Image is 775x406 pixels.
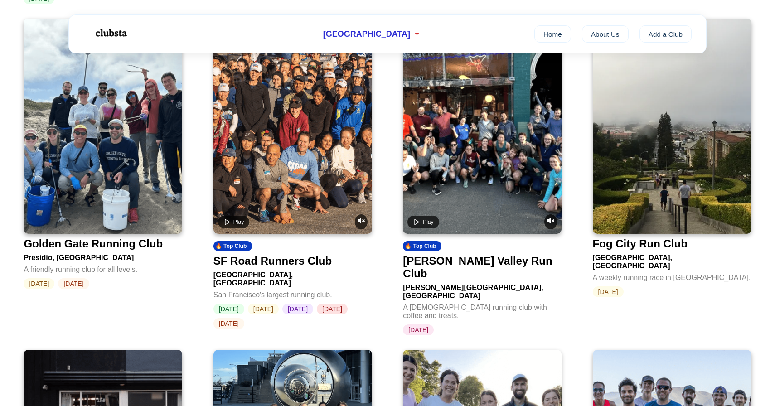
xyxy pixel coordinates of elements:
[593,286,624,297] span: [DATE]
[403,280,562,300] div: [PERSON_NAME][GEOGRAPHIC_DATA], [GEOGRAPHIC_DATA]
[323,29,410,39] span: [GEOGRAPHIC_DATA]
[403,300,562,320] div: A [DEMOGRAPHIC_DATA] running club with coffee and treats.
[213,267,372,287] div: [GEOGRAPHIC_DATA], [GEOGRAPHIC_DATA]
[213,304,244,314] span: [DATE]
[24,19,182,289] a: Golden Gate Running ClubGolden Gate Running ClubPresidio, [GEOGRAPHIC_DATA]A friendly running clu...
[218,216,249,228] button: Play video
[593,237,688,250] div: Fog City Run Club
[213,19,372,329] a: Play videoUnmute video🔥 Top ClubSF Road Runners Club[GEOGRAPHIC_DATA], [GEOGRAPHIC_DATA]San Franc...
[213,287,372,299] div: San Francisco's largest running club.
[407,216,439,228] button: Play video
[355,214,368,229] button: Unmute video
[24,262,182,274] div: A friendly running club for all levels.
[317,304,348,314] span: [DATE]
[24,237,163,250] div: Golden Gate Running Club
[24,278,54,289] span: [DATE]
[403,324,434,335] span: [DATE]
[58,278,89,289] span: [DATE]
[423,219,433,225] span: Play
[282,304,313,314] span: [DATE]
[582,25,629,43] a: About Us
[213,318,244,329] span: [DATE]
[24,19,182,234] img: Golden Gate Running Club
[593,19,751,297] a: Fog City Run ClubFog City Run Club[GEOGRAPHIC_DATA], [GEOGRAPHIC_DATA]A weekly running race in [G...
[83,22,138,44] img: Logo
[403,19,562,335] a: Play videoUnmute video🔥 Top Club[PERSON_NAME] Valley Run Club[PERSON_NAME][GEOGRAPHIC_DATA], [GEO...
[24,250,182,262] div: Presidio, [GEOGRAPHIC_DATA]
[248,304,279,314] span: [DATE]
[593,250,751,270] div: [GEOGRAPHIC_DATA], [GEOGRAPHIC_DATA]
[593,270,751,282] div: A weekly running race in [GEOGRAPHIC_DATA].
[534,25,571,43] a: Home
[213,255,332,267] div: SF Road Runners Club
[403,241,441,251] div: 🔥 Top Club
[544,214,557,229] button: Unmute video
[233,219,244,225] span: Play
[593,19,751,234] img: Fog City Run Club
[403,255,558,280] div: [PERSON_NAME] Valley Run Club
[639,25,692,43] a: Add a Club
[213,241,252,251] div: 🔥 Top Club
